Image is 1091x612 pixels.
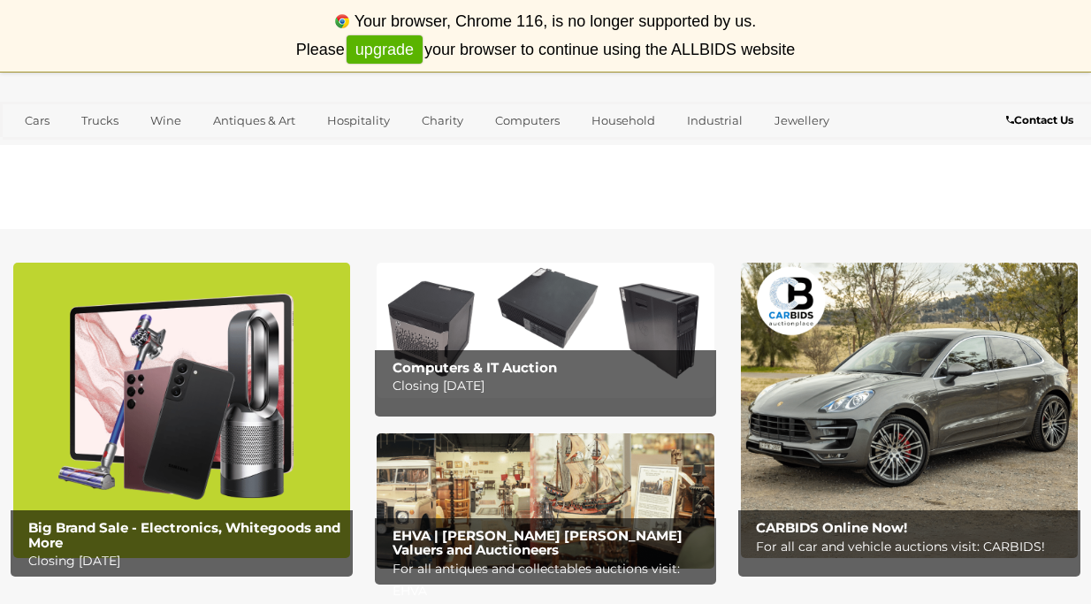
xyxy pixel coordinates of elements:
img: Computers & IT Auction [377,263,713,398]
a: Industrial [675,106,754,135]
img: EHVA | Evans Hastings Valuers and Auctioneers [377,433,713,569]
b: Computers & IT Auction [393,359,557,376]
a: Wine [139,106,193,135]
b: Big Brand Sale - Electronics, Whitegoods and More [28,519,340,551]
a: Jewellery [763,106,841,135]
p: Closing [DATE] [393,375,708,397]
b: CARBIDS Online Now! [756,519,907,536]
a: Household [580,106,667,135]
a: Charity [410,106,475,135]
b: Contact Us [1006,113,1073,126]
a: EHVA | Evans Hastings Valuers and Auctioneers EHVA | [PERSON_NAME] [PERSON_NAME] Valuers and Auct... [377,433,713,569]
img: Big Brand Sale - Electronics, Whitegoods and More [13,263,350,558]
a: CARBIDS Online Now! CARBIDS Online Now! For all car and vehicle auctions visit: CARBIDS! [741,263,1078,558]
a: Antiques & Art [202,106,307,135]
a: Computers [484,106,571,135]
a: upgrade [347,35,423,65]
a: Contact Us [1006,111,1078,130]
a: [GEOGRAPHIC_DATA] [147,135,295,164]
a: Office [13,135,70,164]
a: Big Brand Sale - Electronics, Whitegoods and More Big Brand Sale - Electronics, Whitegoods and Mo... [13,263,350,558]
a: Computers & IT Auction Computers & IT Auction Closing [DATE] [377,263,713,398]
p: Closing [DATE] [28,550,344,572]
a: Cars [13,106,61,135]
a: Sports [79,135,138,164]
b: EHVA | [PERSON_NAME] [PERSON_NAME] Valuers and Auctioneers [393,527,683,559]
p: For all car and vehicle auctions visit: CARBIDS! [756,536,1072,558]
p: For all antiques and collectables auctions visit: EHVA [393,558,708,602]
a: Trucks [70,106,130,135]
img: CARBIDS Online Now! [741,263,1078,558]
a: Hospitality [316,106,401,135]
